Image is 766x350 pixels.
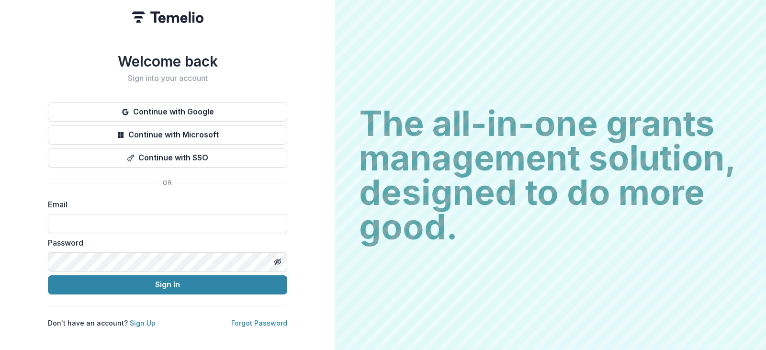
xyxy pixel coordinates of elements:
[270,254,285,270] button: Toggle password visibility
[48,53,287,70] h1: Welcome back
[231,319,287,327] a: Forgot Password
[48,237,282,248] label: Password
[48,102,287,122] button: Continue with Google
[48,125,287,145] button: Continue with Microsoft
[48,318,156,328] p: Don't have an account?
[48,275,287,294] button: Sign In
[48,74,287,83] h2: Sign into your account
[130,319,156,327] a: Sign Up
[48,148,287,168] button: Continue with SSO
[132,11,203,23] img: Temelio
[48,199,282,210] label: Email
